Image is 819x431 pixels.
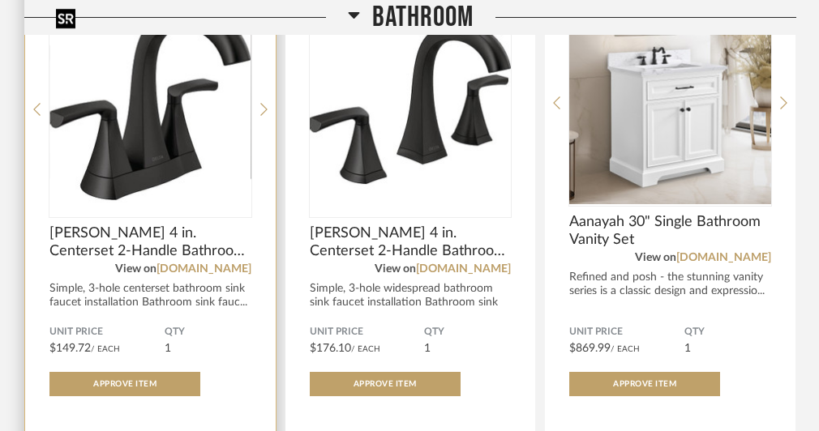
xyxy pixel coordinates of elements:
[351,345,380,353] span: / Each
[91,345,120,353] span: / Each
[49,224,251,260] span: [PERSON_NAME] 4 in. Centerset 2-Handle Bathroom Faucet in Matte Black
[569,326,684,339] span: Unit Price
[93,380,157,388] span: Approve Item
[310,372,461,396] button: Approve Item
[49,282,251,309] div: Simple, 3-hole centerset bathroom sink faucet installation Bathroom sink fauc...
[49,372,200,396] button: Approve Item
[310,2,512,204] img: undefined
[424,343,431,354] span: 1
[157,263,251,275] a: [DOMAIN_NAME]
[165,343,171,354] span: 1
[310,343,351,354] span: $176.10
[115,263,157,275] span: View on
[49,343,91,354] span: $149.72
[569,372,720,396] button: Approve Item
[310,2,512,204] div: 0
[354,380,417,388] span: Approve Item
[310,282,512,323] div: Simple, 3-hole widespread bathroom sink faucet installation Bathroom sink f...
[569,2,771,204] img: undefined
[569,213,771,249] span: Aanayah 30" Single Bathroom Vanity Set
[424,326,511,339] span: QTY
[611,345,640,353] span: / Each
[416,263,511,275] a: [DOMAIN_NAME]
[613,380,676,388] span: Approve Item
[310,224,512,260] span: [PERSON_NAME] 4 in. Centerset 2-Handle Bathroom Faucet in Matte Black
[684,326,771,339] span: QTY
[49,326,165,339] span: Unit Price
[635,252,676,263] span: View on
[684,343,691,354] span: 1
[569,271,771,298] div: Refined and posh - the stunning vanity series is a classic design and expressio...
[310,326,425,339] span: Unit Price
[569,343,611,354] span: $869.99
[165,326,251,339] span: QTY
[375,263,416,275] span: View on
[49,2,251,204] div: 0
[49,2,251,204] img: undefined
[676,252,771,263] a: [DOMAIN_NAME]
